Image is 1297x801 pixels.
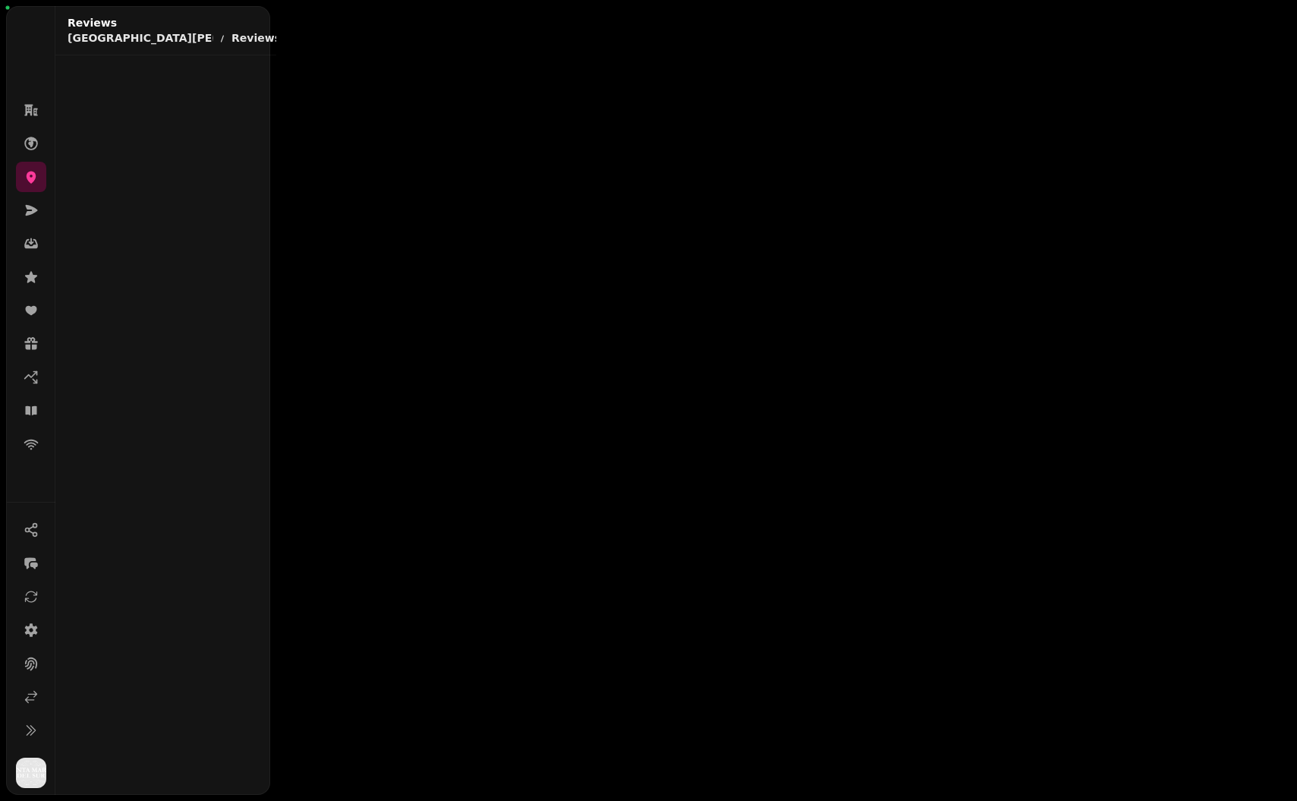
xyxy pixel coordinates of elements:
button: Reviews [231,30,293,46]
img: User avatar [16,758,46,788]
nav: breadcrumb [68,30,293,46]
h2: Reviews [68,15,293,30]
p: [GEOGRAPHIC_DATA][PERSON_NAME] [68,30,213,46]
button: User avatar [13,758,49,788]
